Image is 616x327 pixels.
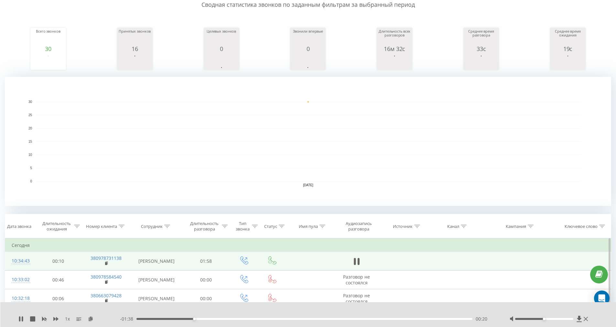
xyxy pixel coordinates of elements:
div: 33с [465,46,497,52]
svg: A chart. [119,52,151,71]
span: Разговор не состоялся [343,274,370,286]
div: Accessibility label [193,318,196,320]
a: 380978731138 [91,255,122,261]
div: Accessibility label [543,318,546,320]
div: Канал [447,224,459,229]
svg: A chart. [552,52,584,71]
div: Среднее время разговора [465,29,497,46]
td: [PERSON_NAME] [130,271,183,289]
span: 00:20 [476,316,487,322]
span: - 01:38 [120,316,136,322]
div: Статус [264,224,277,229]
div: 0 [205,46,238,52]
div: Звонили впервые [292,29,324,46]
div: Дата звонка [7,224,31,229]
td: 00:46 [35,271,82,289]
div: Длительность разговора [189,221,221,232]
td: 01:58 [183,252,230,271]
div: Источник [393,224,413,229]
svg: A chart. [465,52,497,71]
div: Номер клиента [86,224,117,229]
div: 16 [119,46,151,52]
text: 25 [28,113,32,117]
div: Сотрудник [141,224,163,229]
div: 10:32:18 [12,292,28,305]
td: 00:00 [183,271,230,289]
text: 20 [28,127,32,130]
div: 10:33:02 [12,273,28,286]
text: 15 [28,140,32,143]
td: Сегодня [5,239,611,252]
div: Принятых звонков [119,29,151,46]
text: 10 [28,153,32,157]
td: [PERSON_NAME] [130,252,183,271]
div: Длительность ожидания [41,221,73,232]
td: 00:00 [183,289,230,308]
td: [PERSON_NAME] [130,289,183,308]
svg: A chart. [378,52,411,71]
div: 30 [32,46,64,52]
div: Open Intercom Messenger [594,291,610,306]
div: 10:34:43 [12,255,28,267]
div: Среднее время ожидания [552,29,584,46]
text: 5 [30,166,32,170]
div: 19с [552,46,584,52]
span: Разговор не состоялся [343,292,370,304]
div: Всего звонков [32,29,64,46]
svg: A chart. [32,52,64,71]
span: 1 x [65,316,70,322]
div: Длительность всех разговоров [378,29,411,46]
text: 30 [28,100,32,104]
svg: A chart. [205,52,238,71]
svg: A chart. [292,52,324,71]
div: Аудиозапись разговора [340,221,377,232]
td: 00:10 [35,252,82,271]
div: Целевых звонков [205,29,238,46]
div: Имя пула [299,224,318,229]
a: 380663079428 [91,292,122,299]
a: 380978584540 [91,274,122,280]
text: [DATE] [303,183,313,187]
text: 0 [30,179,32,183]
div: Тип звонка [235,221,250,232]
td: 00:06 [35,289,82,308]
svg: A chart. [5,77,611,206]
div: Ключевое слово [565,224,598,229]
div: 16м 32с [378,46,411,52]
div: 0 [292,46,324,52]
div: Кампания [506,224,526,229]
